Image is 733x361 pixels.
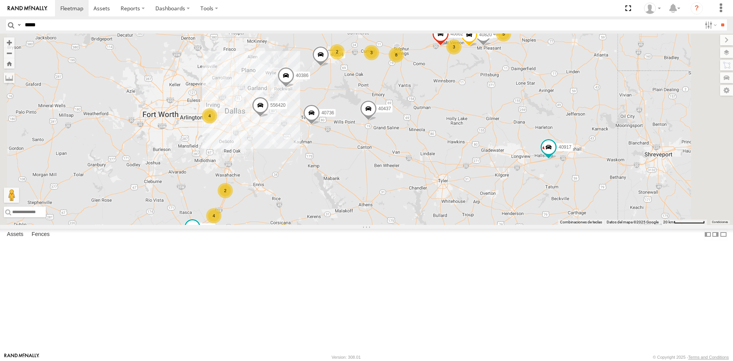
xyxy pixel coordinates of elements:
div: 3 [446,39,462,55]
div: © Copyright 2025 - [653,355,729,359]
div: 4 [276,224,291,239]
span: 40662 [450,32,463,37]
button: Zoom out [4,48,15,58]
label: Hide Summary Table [720,229,727,240]
div: 4 [202,108,217,124]
label: Search Filter Options [702,19,718,30]
label: Measure [4,72,15,83]
span: 20 km [663,220,674,224]
a: Terms and Conditions [688,355,729,359]
img: rand-logo.svg [8,6,47,11]
label: Dock Summary Table to the Right [712,229,719,240]
i: ? [691,2,703,14]
span: 40820 [479,32,492,37]
div: 5 [496,26,511,42]
button: Zoom Home [4,58,15,69]
label: Search Query [16,19,22,30]
a: Condiciones (se abre en una nueva pestaña) [712,221,728,224]
button: Zoom in [4,37,15,48]
div: 2 [329,44,345,59]
div: Juan Lopez [641,3,664,14]
span: 4995 [202,225,213,230]
label: Assets [3,229,27,240]
div: Version: 308.01 [332,355,361,359]
label: Dock Summary Table to the Left [704,229,712,240]
button: Escala del mapa: 20 km por 77 píxeles [661,220,707,225]
div: 3 [364,45,379,60]
div: 4 [206,208,221,223]
span: 40386 [296,73,308,78]
label: Fences [28,229,53,240]
span: 40437 [378,106,391,111]
span: 556420 [270,103,286,108]
a: Visit our Website [4,353,39,361]
div: 2 [218,183,233,198]
button: Arrastra el hombrecito naranja al mapa para abrir Street View [4,188,19,203]
span: 40736 [321,110,334,116]
span: 40917 [559,144,571,150]
button: Combinaciones de teclas [560,220,602,225]
label: Map Settings [720,85,733,96]
div: 8 [389,47,404,63]
span: Datos del mapa ©2025 Google [607,220,659,224]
